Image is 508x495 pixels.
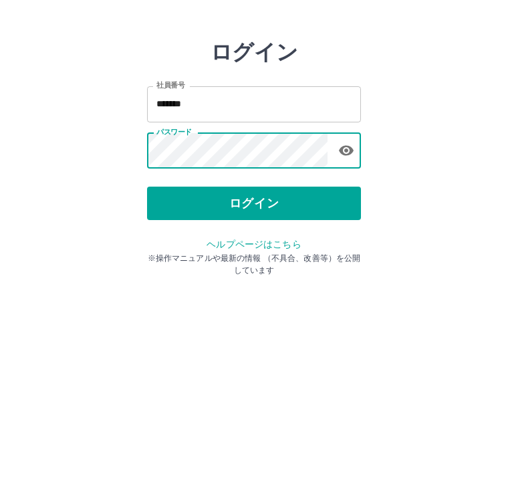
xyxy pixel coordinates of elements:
a: ヘルプページはこちら [207,284,301,294]
label: パスワード [156,172,192,182]
h2: ログイン [211,84,298,110]
label: 社員番号 [156,125,184,135]
button: ログイン [147,231,361,265]
p: ※操作マニュアルや最新の情報 （不具合、改善等）を公開しています [147,297,361,321]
